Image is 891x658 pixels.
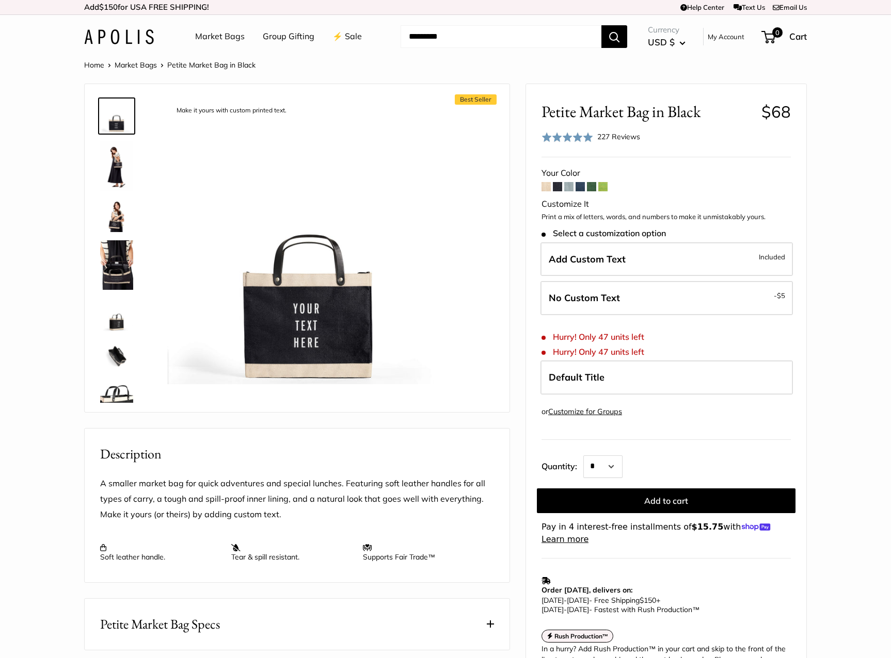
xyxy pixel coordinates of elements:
[542,102,754,121] span: Petite Market Bag in Black
[363,543,484,562] p: Supports Fair Trade™
[564,596,567,605] span: -
[773,3,807,11] a: Email Us
[640,596,656,605] span: $150
[84,60,104,70] a: Home
[98,139,135,192] a: Petite Market Bag in Black
[762,28,807,45] a: 0 Cart
[548,407,622,416] a: Customize for Groups
[401,25,601,48] input: Search...
[99,2,118,12] span: $150
[542,196,791,212] div: Customize It
[542,605,564,614] span: [DATE]
[759,251,785,263] span: Included
[542,212,791,222] p: Print a mix of letters, words, and numbers to make it unmistakably yours.
[648,37,675,47] span: USD $
[542,332,644,342] span: Hurry! Only 47 units left
[455,94,497,105] span: Best Seller
[542,452,583,478] label: Quantity:
[549,292,620,304] span: No Custom Text
[540,242,793,276] label: Add Custom Text
[195,29,245,44] a: Market Bags
[115,60,157,70] a: Market Bags
[601,25,627,48] button: Search
[564,605,567,614] span: -
[540,360,793,394] label: Default Title
[100,298,133,331] img: Petite Market Bag in Black
[100,199,133,232] img: Petite Market Bag in Black
[761,102,791,122] span: $68
[542,585,632,595] strong: Order [DATE], delivers on:
[542,596,786,614] p: - Free Shipping +
[100,240,133,290] img: Petite Market Bag in Black
[567,605,589,614] span: [DATE]
[98,97,135,135] a: description_Make it yours with custom printed text.
[100,614,220,634] span: Petite Market Bag Specs
[98,238,135,292] a: Petite Market Bag in Black
[84,58,256,72] nav: Breadcrumb
[648,23,686,37] span: Currency
[542,596,564,605] span: [DATE]
[98,296,135,333] a: Petite Market Bag in Black
[789,31,807,42] span: Cart
[734,3,765,11] a: Text Us
[542,405,622,419] div: or
[774,289,785,302] span: -
[777,291,785,300] span: $5
[542,605,699,614] span: - Fastest with Rush Production™
[167,60,256,70] span: Petite Market Bag in Black
[332,29,362,44] a: ⚡️ Sale
[84,29,154,44] img: Apolis
[537,488,795,513] button: Add to cart
[171,104,292,118] div: Make it yours with custom printed text.
[85,599,510,650] button: Petite Market Bag Specs
[680,3,724,11] a: Help Center
[554,632,609,640] strong: Rush Production™
[597,132,640,141] span: 227 Reviews
[231,543,352,562] p: Tear & spill resistant.
[708,30,744,43] a: My Account
[100,100,133,133] img: description_Make it yours with custom printed text.
[100,476,494,522] p: A smaller market bag for quick adventures and special lunches. Featuring soft leather handles for...
[648,34,686,51] button: USD $
[98,337,135,374] a: description_Spacious inner area with room for everything.
[100,141,133,190] img: Petite Market Bag in Black
[263,29,314,44] a: Group Gifting
[98,379,135,416] a: description_Super soft leather handles.
[540,281,793,315] label: Leave Blank
[549,253,626,265] span: Add Custom Text
[167,100,452,384] img: description_Make it yours with custom printed text.
[542,228,666,238] span: Select a customization option
[100,381,133,414] img: description_Super soft leather handles.
[100,543,221,562] p: Soft leather handle.
[100,339,133,372] img: description_Spacious inner area with room for everything.
[772,27,783,38] span: 0
[567,596,589,605] span: [DATE]
[542,347,644,357] span: Hurry! Only 47 units left
[549,371,604,383] span: Default Title
[98,197,135,234] a: Petite Market Bag in Black
[542,166,791,181] div: Your Color
[100,444,494,464] h2: Description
